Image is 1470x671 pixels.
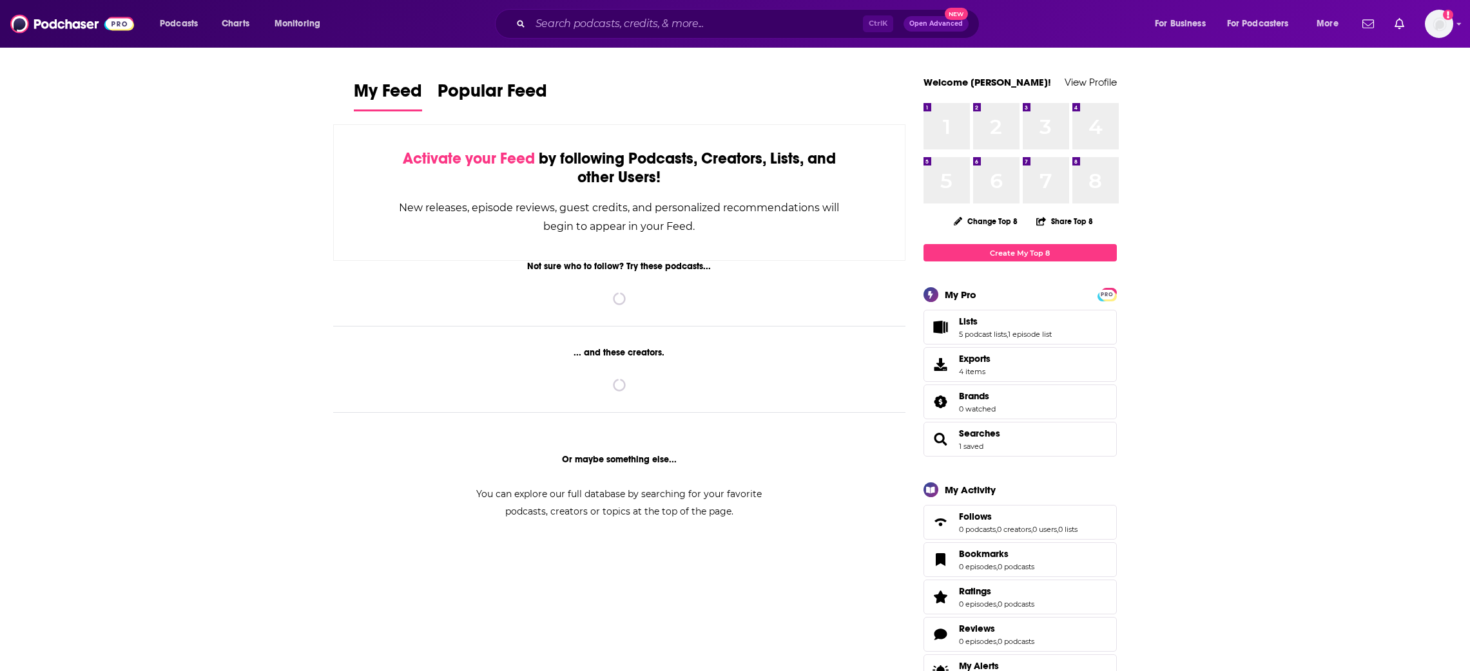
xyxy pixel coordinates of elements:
[1219,14,1308,34] button: open menu
[996,600,998,609] span: ,
[863,15,893,32] span: Ctrl K
[924,505,1117,540] span: Follows
[959,623,1034,634] a: Reviews
[1099,290,1115,299] span: PRO
[904,16,969,32] button: Open AdvancedNew
[1058,525,1078,534] a: 0 lists
[928,588,954,606] a: Ratings
[959,428,1000,439] a: Searches
[928,551,954,569] a: Bookmarks
[403,149,535,168] span: Activate your Feed
[959,511,1078,522] a: Follows
[959,548,1034,560] a: Bookmarks
[959,585,1034,597] a: Ratings
[928,318,954,336] a: Lists
[959,525,996,534] a: 0 podcasts
[959,442,983,451] a: 1 saved
[1155,15,1206,33] span: For Business
[438,80,547,109] span: Popular Feed
[924,542,1117,577] span: Bookmarks
[959,353,991,364] span: Exports
[1008,330,1052,339] a: 1 episode list
[996,637,998,646] span: ,
[959,637,996,646] a: 0 episodes
[959,623,995,634] span: Reviews
[354,80,422,111] a: My Feed
[997,525,1031,534] a: 0 creators
[998,562,1034,571] a: 0 podcasts
[996,525,997,534] span: ,
[959,511,992,522] span: Follows
[398,149,841,187] div: by following Podcasts, Creators, Lists, and other Users!
[945,288,976,301] div: My Pro
[1443,10,1453,20] svg: Add a profile image
[507,9,992,39] div: Search podcasts, credits, & more...
[438,80,547,111] a: Popular Feed
[530,14,863,34] input: Search podcasts, credits, & more...
[1007,330,1008,339] span: ,
[959,404,996,413] a: 0 watched
[909,21,963,27] span: Open Advanced
[924,580,1117,614] span: Ratings
[1036,209,1094,234] button: Share Top 8
[10,12,134,36] img: Podchaser - Follow, Share and Rate Podcasts
[959,548,1009,560] span: Bookmarks
[924,76,1051,88] a: Welcome [PERSON_NAME]!
[151,14,215,34] button: open menu
[275,15,320,33] span: Monitoring
[1065,76,1117,88] a: View Profile
[928,355,954,373] span: Exports
[333,347,906,358] div: ... and these creators.
[924,384,1117,419] span: Brands
[1389,13,1409,35] a: Show notifications dropdown
[959,316,1052,327] a: Lists
[959,330,1007,339] a: 5 podcast lists
[398,198,841,236] div: New releases, episode reviews, guest credits, and personalized recommendations will begin to appe...
[928,393,954,411] a: Brands
[1146,14,1222,34] button: open menu
[1099,289,1115,299] a: PRO
[959,390,989,402] span: Brands
[1357,13,1379,35] a: Show notifications dropdown
[1425,10,1453,38] button: Show profile menu
[1031,525,1032,534] span: ,
[1227,15,1289,33] span: For Podcasters
[959,585,991,597] span: Ratings
[924,347,1117,382] a: Exports
[1425,10,1453,38] span: Logged in as LindaBurns
[222,15,249,33] span: Charts
[924,244,1117,261] a: Create My Top 8
[1317,15,1339,33] span: More
[160,15,198,33] span: Podcasts
[354,80,422,109] span: My Feed
[959,600,996,609] a: 0 episodes
[333,261,906,272] div: Not sure who to follow? Try these podcasts...
[959,390,996,402] a: Brands
[928,513,954,531] a: Follows
[959,562,996,571] a: 0 episodes
[928,430,954,448] a: Searches
[928,625,954,643] a: Reviews
[1308,14,1355,34] button: open menu
[946,213,1026,229] button: Change Top 8
[461,486,778,520] div: You can explore our full database by searching for your favorite podcasts, creators or topics at ...
[998,637,1034,646] a: 0 podcasts
[959,367,991,376] span: 4 items
[945,8,968,20] span: New
[924,422,1117,457] span: Searches
[945,484,996,496] div: My Activity
[959,316,978,327] span: Lists
[924,617,1117,652] span: Reviews
[213,14,257,34] a: Charts
[1425,10,1453,38] img: User Profile
[1032,525,1057,534] a: 0 users
[333,454,906,465] div: Or maybe something else...
[998,600,1034,609] a: 0 podcasts
[266,14,337,34] button: open menu
[996,562,998,571] span: ,
[1057,525,1058,534] span: ,
[924,310,1117,345] span: Lists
